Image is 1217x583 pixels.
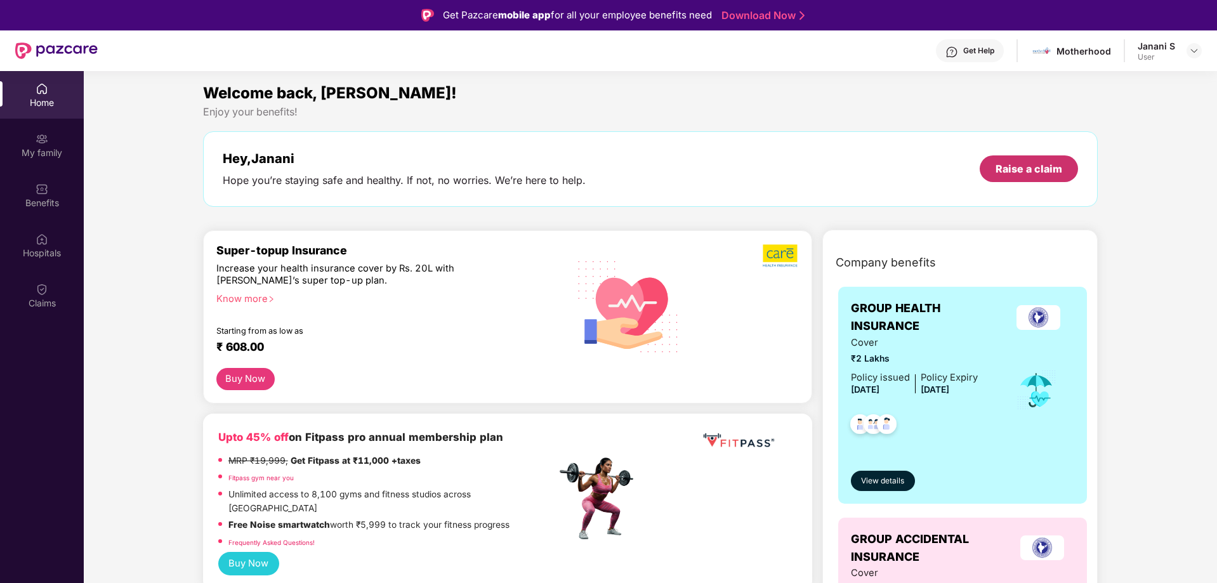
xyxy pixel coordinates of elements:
[216,263,501,287] div: Increase your health insurance cover by Rs. 20L with [PERSON_NAME]’s super top-up plan.
[36,283,48,296] img: svg+xml;base64,PHN2ZyBpZD0iQ2xhaW0iIHhtbG5zPSJodHRwOi8vd3d3LnczLm9yZy8yMDAwL3N2ZyIgd2lkdGg9IjIwIi...
[963,46,994,56] div: Get Help
[945,46,958,58] img: svg+xml;base64,PHN2ZyBpZD0iSGVscC0zMngzMiIgeG1sbnM9Imh0dHA6Ly93d3cudzMub3JnLzIwMDAvc3ZnIiB3aWR0aD...
[216,368,275,390] button: Buy Now
[228,474,294,481] a: Fitpass gym near you
[1189,46,1199,56] img: svg+xml;base64,PHN2ZyBpZD0iRHJvcGRvd24tMzJ4MzIiIHhtbG5zPSJodHRwOi8vd3d3LnczLm9yZy8yMDAwL3N2ZyIgd2...
[216,293,549,302] div: Know more
[268,296,275,303] span: right
[851,384,879,395] span: [DATE]
[721,9,801,22] a: Download Now
[228,488,556,515] p: Unlimited access to 8,100 gyms and fitness studios across [GEOGRAPHIC_DATA]
[203,84,457,102] span: Welcome back, [PERSON_NAME]!
[836,254,936,272] span: Company benefits
[851,471,915,491] button: View details
[1138,40,1175,52] div: Janani S
[216,340,544,355] div: ₹ 608.00
[443,8,712,23] div: Get Pazcare for all your employee benefits need
[1056,45,1111,57] div: Motherhood
[851,530,1010,567] span: GROUP ACCIDENTAL INSURANCE
[921,370,978,385] div: Policy Expiry
[1138,52,1175,62] div: User
[1020,535,1064,560] img: insurerLogo
[1032,42,1051,60] img: motherhood%20_%20logo.png
[203,105,1098,119] div: Enjoy your benefits!
[223,151,586,166] div: Hey, Janani
[421,9,434,22] img: Logo
[36,183,48,195] img: svg+xml;base64,PHN2ZyBpZD0iQmVuZWZpdHMiIHhtbG5zPSJodHRwOi8vd3d3LnczLm9yZy8yMDAwL3N2ZyIgd2lkdGg9Ij...
[15,43,98,59] img: New Pazcare Logo
[861,475,904,487] span: View details
[228,520,330,530] strong: Free Noise smartwatch
[701,429,777,452] img: fppp.png
[845,410,876,442] img: svg+xml;base64,PHN2ZyB4bWxucz0iaHR0cDovL3d3dy53My5vcmcvMjAwMC9zdmciIHdpZHRoPSI0OC45NDMiIGhlaWdodD...
[216,326,503,335] div: Starting from as low as
[291,455,421,466] strong: Get Fitpass at ₹11,000 +taxes
[216,244,556,257] div: Super-topup Insurance
[36,82,48,95] img: svg+xml;base64,PHN2ZyBpZD0iSG9tZSIgeG1sbnM9Imh0dHA6Ly93d3cudzMub3JnLzIwMDAvc3ZnIiB3aWR0aD0iMjAiIG...
[851,299,1003,336] span: GROUP HEALTH INSURANCE
[996,162,1062,176] div: Raise a claim
[218,431,289,443] b: Upto 45% off
[568,244,689,367] img: svg+xml;base64,PHN2ZyB4bWxucz0iaHR0cDovL3d3dy53My5vcmcvMjAwMC9zdmciIHhtbG5zOnhsaW5rPSJodHRwOi8vd3...
[498,9,551,21] strong: mobile app
[556,454,645,543] img: fpp.png
[871,410,902,442] img: svg+xml;base64,PHN2ZyB4bWxucz0iaHR0cDovL3d3dy53My5vcmcvMjAwMC9zdmciIHdpZHRoPSI0OC45NDMiIGhlaWdodD...
[1016,305,1060,330] img: insurerLogo
[1016,369,1057,411] img: icon
[763,244,799,268] img: b5dec4f62d2307b9de63beb79f102df3.png
[228,518,510,532] p: worth ₹5,999 to track your fitness progress
[218,431,503,443] b: on Fitpass pro annual membership plan
[228,455,288,466] del: MRP ₹19,999,
[851,370,910,385] div: Policy issued
[921,384,949,395] span: [DATE]
[858,410,889,442] img: svg+xml;base64,PHN2ZyB4bWxucz0iaHR0cDovL3d3dy53My5vcmcvMjAwMC9zdmciIHdpZHRoPSI0OC45MTUiIGhlaWdodD...
[851,566,978,580] span: Cover
[218,552,279,575] button: Buy Now
[228,539,315,546] a: Frequently Asked Questions!
[36,133,48,145] img: svg+xml;base64,PHN2ZyB3aWR0aD0iMjAiIGhlaWdodD0iMjAiIHZpZXdCb3g9IjAgMCAyMCAyMCIgZmlsbD0ibm9uZSIgeG...
[851,352,978,366] span: ₹2 Lakhs
[799,9,805,22] img: Stroke
[851,336,978,350] span: Cover
[223,174,586,187] div: Hope you’re staying safe and healthy. If not, no worries. We’re here to help.
[36,233,48,246] img: svg+xml;base64,PHN2ZyBpZD0iSG9zcGl0YWxzIiB4bWxucz0iaHR0cDovL3d3dy53My5vcmcvMjAwMC9zdmciIHdpZHRoPS...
